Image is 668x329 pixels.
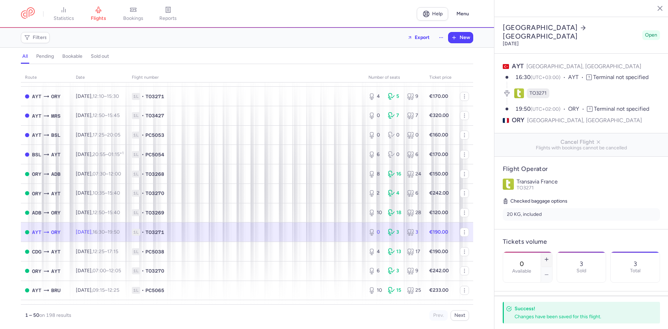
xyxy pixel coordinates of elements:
[93,287,105,293] time: 09:15
[368,132,382,139] div: 0
[407,267,421,274] div: 9
[93,132,120,138] span: –
[515,313,645,320] div: Changes have been saved for this flight.
[515,105,531,112] time: 19:50
[142,151,144,158] span: •
[407,209,421,216] div: 28
[93,229,105,235] time: 16:30
[51,93,61,100] span: Orly, Paris, France
[21,32,49,43] button: Filters
[93,151,105,157] time: 20:55
[515,74,531,80] time: 16:30
[145,209,164,216] span: TO3269
[76,112,120,118] span: [DATE],
[145,287,164,294] span: PC5065
[515,305,645,312] h4: Success!
[368,209,382,216] div: 10
[452,7,473,21] button: Menu
[76,268,121,274] span: [DATE],
[368,190,382,197] div: 2
[107,93,119,99] time: 15:30
[526,63,641,70] span: [GEOGRAPHIC_DATA], [GEOGRAPHIC_DATA]
[429,310,448,321] button: Prev.
[91,53,109,60] h4: sold out
[39,312,71,318] span: on 198 results
[51,228,61,236] span: Orly, Paris, France
[108,112,120,118] time: 15:45
[93,210,105,216] time: 12:50
[368,229,382,236] div: 0
[25,133,29,137] span: CLOSED
[512,62,524,70] span: AYT
[500,139,663,145] span: Cancel Flight
[132,171,140,178] span: 1L
[580,260,583,267] p: 3
[25,312,39,318] strong: 1 – 50
[388,112,402,119] div: 7
[429,229,448,235] strong: €190.00
[32,228,41,236] span: AYT
[503,197,660,205] h5: Checked baggage options
[46,6,81,22] a: statistics
[36,53,54,60] h4: pending
[132,112,140,119] span: 1L
[132,132,140,139] span: 1L
[145,229,164,236] span: TO3271
[51,209,61,217] span: ORY
[107,132,120,138] time: 20:05
[93,287,119,293] span: –
[425,72,456,83] th: Ticket price
[93,151,124,157] span: –
[132,209,140,216] span: 1L
[407,93,421,100] div: 9
[76,210,120,216] span: [DATE],
[107,249,118,254] time: 17:15
[531,106,560,112] span: (UTC+02:00)
[22,53,28,60] h4: all
[429,268,449,274] strong: €242.00
[593,74,649,80] span: Terminal not specified
[388,190,402,197] div: 4
[123,15,143,22] span: bookings
[527,116,642,125] span: [GEOGRAPHIC_DATA], [GEOGRAPHIC_DATA]
[407,287,421,294] div: 25
[51,287,61,294] span: BRU
[32,287,41,294] span: AYT
[93,112,120,118] span: –
[142,229,144,236] span: •
[512,116,524,125] span: ORY
[503,208,660,221] li: 20 KG, included
[429,249,448,254] strong: €190.00
[429,171,448,177] strong: €150.00
[93,171,106,177] time: 07:30
[32,131,41,139] span: Antalya, Antalya, Turkey
[93,249,104,254] time: 12:25
[54,15,74,22] span: statistics
[142,248,144,255] span: •
[93,112,105,118] time: 12:50
[417,7,448,21] a: Help
[51,190,61,197] span: Antalya, Antalya, Turkey
[93,249,118,254] span: –
[587,106,593,112] span: T
[32,190,41,197] span: Orly, Paris, France
[415,35,430,40] span: Export
[62,53,82,60] h4: bookable
[407,171,421,178] div: 24
[517,179,660,185] p: Transavia France
[368,93,382,100] div: 4
[132,267,140,274] span: 1L
[25,152,29,157] span: CLOSED
[517,185,534,191] span: TO3271
[388,132,402,139] div: 0
[132,151,140,158] span: 1L
[407,190,421,197] div: 6
[568,105,587,113] span: ORY
[116,6,151,22] a: bookings
[388,267,402,274] div: 3
[132,287,140,294] span: 1L
[51,248,61,256] span: AYT
[128,72,364,83] th: Flight number
[145,93,164,100] span: TO3271
[503,165,660,173] h4: Flight Operator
